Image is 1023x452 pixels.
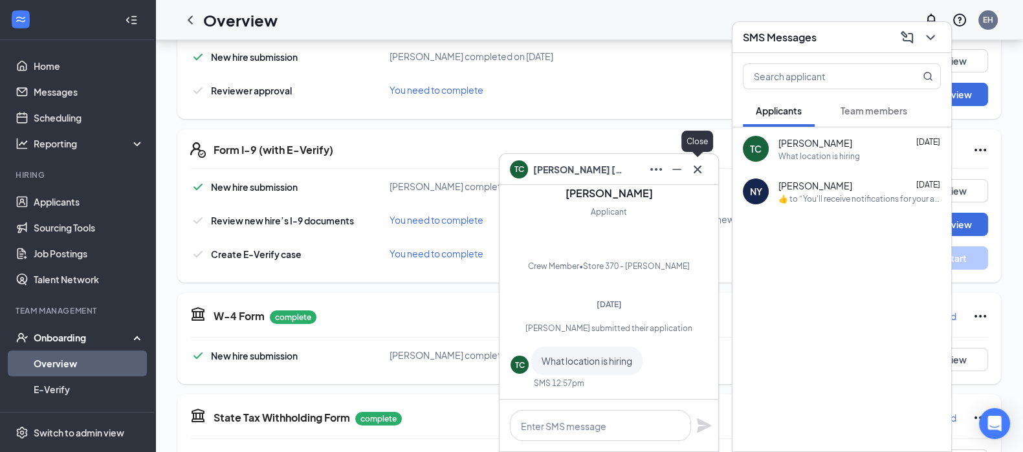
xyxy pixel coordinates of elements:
h3: SMS Messages [743,30,817,45]
span: Applicants [756,105,802,116]
a: Onboarding Documents [34,402,144,428]
p: complete [355,412,402,425]
h5: Form I-9 (with E-Verify) [214,143,333,157]
svg: Ellipses [973,410,988,425]
a: Talent Network [34,266,144,292]
button: Review [923,213,988,236]
svg: Cross [690,162,705,177]
svg: WorkstreamLogo [14,13,27,26]
svg: Checkmark [190,49,206,65]
svg: Checkmark [190,83,206,98]
div: Applicant [591,206,627,219]
span: [PERSON_NAME] completed on [DATE] [390,50,553,62]
svg: ChevronDown [923,30,938,45]
a: Messages [34,79,144,105]
span: Review new hire’s I-9 documents [211,215,354,226]
h1: Overview [203,9,278,31]
svg: Checkmark [190,246,206,262]
div: Close [681,131,713,152]
div: Crew Member • Store 370 - [PERSON_NAME] [528,260,690,273]
a: E-Verify [34,376,144,402]
span: What location is hiring [542,355,632,367]
span: [PERSON_NAME] completed on [DATE] [390,180,553,192]
span: You need to complete [390,84,483,96]
button: ComposeMessage [897,27,918,48]
span: New hire submission [211,51,298,63]
svg: Checkmark [190,213,206,228]
p: complete [270,310,316,324]
div: Onboarding [34,331,133,344]
svg: Checkmark [190,179,206,195]
button: View [923,179,988,202]
svg: Checkmark [190,348,206,363]
div: Team Management [16,305,142,316]
span: [PERSON_NAME] completed on [DATE] [390,349,553,361]
span: Create E-Verify case [211,248,302,260]
div: [PERSON_NAME] submitted their application [511,323,707,334]
h3: [PERSON_NAME] [566,186,653,200]
a: Home [34,53,144,79]
span: [DATE] [916,137,940,147]
div: Switch to admin view [34,426,124,439]
svg: Ellipses [648,162,664,177]
svg: Analysis [16,137,28,150]
span: New hire submission [211,350,298,361]
span: [PERSON_NAME] [778,179,852,192]
svg: FormI9EVerifyIcon [190,142,206,158]
svg: Settings [16,426,28,439]
svg: UserCheck [16,331,28,344]
button: Start [923,246,988,270]
a: Overview [34,350,144,376]
button: ChevronDown [920,27,941,48]
span: Team members [841,105,907,116]
button: Cross [687,159,708,180]
a: Job Postings [34,241,144,266]
button: View [923,49,988,72]
span: [PERSON_NAME] [PERSON_NAME] [533,162,624,177]
a: Sourcing Tools [34,215,144,241]
span: New hire submission [211,181,298,193]
div: Open Intercom Messenger [979,408,1010,439]
svg: Plane [696,418,712,433]
div: Reporting [34,137,145,150]
div: What location is hiring [778,151,860,162]
div: TC [750,142,762,155]
span: [DATE] [597,299,622,309]
svg: ComposeMessage [899,30,915,45]
button: View [923,348,988,371]
svg: TaxGovernmentIcon [190,306,206,321]
div: EH [983,14,993,25]
svg: Ellipses [973,142,988,158]
a: Applicants [34,189,144,215]
button: Review [923,83,988,106]
svg: Collapse [125,14,138,27]
div: SMS 12:57pm [534,378,584,389]
svg: TaxGovernmentIcon [190,407,206,423]
a: Scheduling [34,105,144,131]
h5: State Tax Withholding Form [214,411,350,425]
span: You need to complete [390,214,483,226]
span: [DATE] [916,180,940,189]
button: Ellipses [646,159,666,180]
button: Minimize [666,159,687,180]
span: Reviewer approval [211,85,292,96]
svg: Minimize [669,162,685,177]
svg: Ellipses [973,308,988,324]
svg: ChevronLeft [182,12,198,28]
svg: Notifications [923,12,939,28]
h5: W-4 Form [214,309,265,323]
svg: MagnifyingGlass [923,71,933,81]
input: Search applicant [743,64,897,89]
svg: QuestionInfo [952,12,967,28]
div: ​👍​ to “ You'll receive notifications for your application for Delivery Driver at Papa [PERSON_NA... [778,193,941,204]
div: TC [515,360,525,371]
span: You need to complete [390,248,483,259]
div: NY [750,185,762,198]
span: [PERSON_NAME] [778,136,852,149]
div: Hiring [16,169,142,180]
